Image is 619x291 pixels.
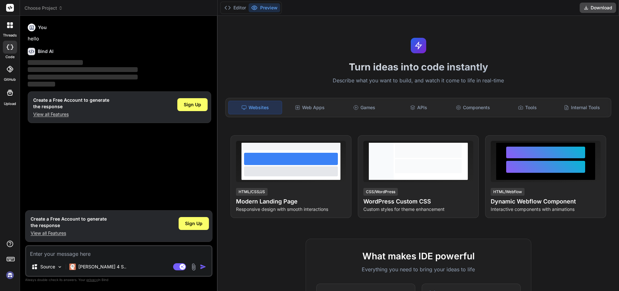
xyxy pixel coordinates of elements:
[283,101,337,114] div: Web Apps
[580,3,616,13] button: Download
[184,101,201,108] span: Sign Up
[33,97,109,110] h1: Create a Free Account to generate the response
[4,101,16,107] label: Upload
[363,197,473,206] h4: WordPress Custom CSS
[3,33,17,38] label: threads
[33,111,109,118] p: View all Features
[491,197,601,206] h4: Dynamic Webflow Component
[221,77,615,85] p: Describe what you want to build, and watch it come to life in real-time
[236,188,268,196] div: HTML/CSS/JS
[25,277,212,283] p: Always double-check its answers. Your in Bind
[338,101,391,114] div: Games
[222,3,249,12] button: Editor
[236,197,346,206] h4: Modern Landing Page
[447,101,500,114] div: Components
[249,3,280,12] button: Preview
[200,264,206,270] img: icon
[491,206,601,213] p: Interactive components with animations
[221,61,615,73] h1: Turn ideas into code instantly
[78,264,126,270] p: [PERSON_NAME] 4 S..
[40,264,55,270] p: Source
[555,101,608,114] div: Internal Tools
[316,265,521,273] p: Everything you need to bring your ideas to life
[86,278,98,282] span: privacy
[57,264,63,270] img: Pick Models
[491,188,525,196] div: HTML/Webflow
[392,101,445,114] div: APIs
[185,220,202,227] span: Sign Up
[228,101,282,114] div: Websites
[69,264,76,270] img: Claude 4 Sonnet
[25,5,63,11] span: Choose Project
[28,60,83,65] span: ‌
[28,67,138,72] span: ‌
[28,75,138,79] span: ‌
[190,263,197,271] img: attachment
[5,270,15,281] img: signin
[5,54,15,60] label: code
[28,82,55,87] span: ‌
[31,216,107,229] h1: Create a Free Account to generate the response
[363,188,398,196] div: CSS/WordPress
[236,206,346,213] p: Responsive design with smooth interactions
[316,249,521,263] h2: What makes IDE powerful
[38,48,54,55] h6: Bind AI
[31,230,107,236] p: View all Features
[501,101,554,114] div: Tools
[4,77,16,82] label: GitHub
[38,24,47,31] h6: You
[28,35,211,43] p: hello
[363,206,473,213] p: Custom styles for theme enhancement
